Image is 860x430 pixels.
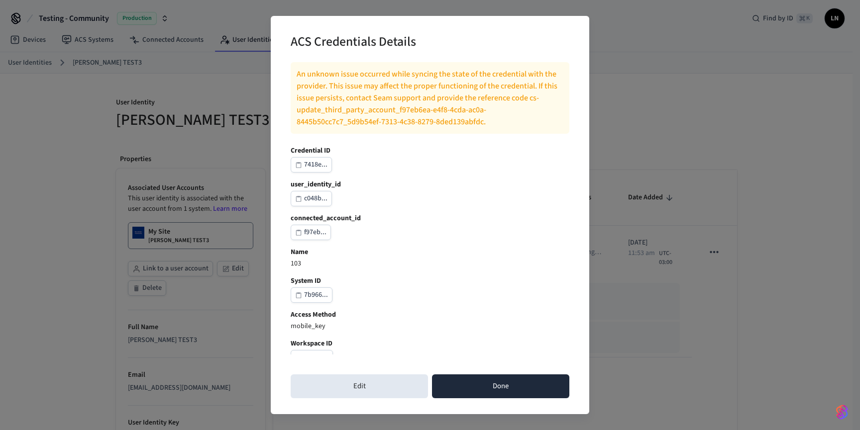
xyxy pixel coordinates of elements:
[291,179,569,190] b: user_identity_id
[291,276,569,286] b: System ID
[291,213,569,224] b: connected_account_id
[304,159,327,171] div: 7418e...
[836,404,848,420] img: SeamLogoGradient.69752ec5.svg
[304,226,326,239] div: f97eb...
[291,247,569,258] b: Name
[432,374,569,398] button: Done
[304,351,328,364] div: 5d9b5...
[291,28,541,58] h2: ACS Credentials Details
[297,68,563,128] p: An unknown issue occurred while syncing the state of the credential with the provider. This issue...
[291,374,428,398] button: Edit
[291,321,569,332] p: mobile_key
[291,146,569,156] b: Credential ID
[291,310,569,320] b: Access Method
[304,289,328,301] div: 7b966...
[291,191,332,206] button: c048b...
[291,258,569,269] p: 103
[291,157,332,172] button: 7418e...
[291,350,333,365] button: 5d9b5...
[304,192,327,205] div: c048b...
[291,287,332,303] button: 7b966...
[291,225,331,240] button: f97eb...
[291,339,569,349] b: Workspace ID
